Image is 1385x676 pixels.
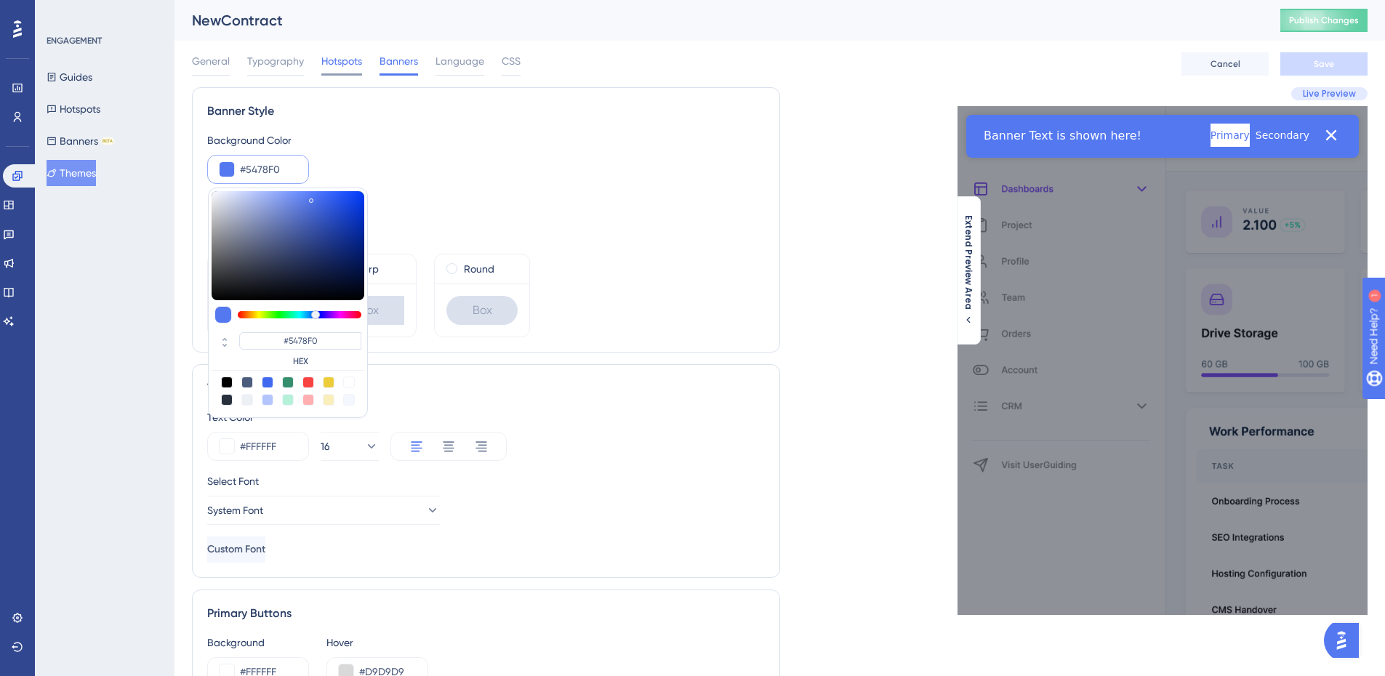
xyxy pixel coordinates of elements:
div: Primary Buttons [207,605,765,622]
div: Box Roundness [207,230,765,248]
span: Language [435,52,484,70]
span: Cancel [1211,58,1240,70]
span: Need Help? [34,4,91,21]
div: Background Color [207,132,765,149]
span: System Font [207,502,263,519]
button: Hotspots [47,96,100,122]
button: Primary [244,9,284,32]
button: Guides [47,64,92,90]
span: Custom Font [207,541,265,558]
div: ENGAGEMENT [47,35,102,47]
div: Box [333,296,404,325]
div: Background [207,634,309,651]
button: Cancel [1181,52,1269,76]
button: BannersBETA [47,128,114,154]
span: CSS [502,52,521,70]
div: Banner Style [207,102,765,120]
button: Custom Font [207,536,265,563]
span: Live Preview [1303,88,1356,100]
button: Themes [47,160,96,186]
div: Text Style [207,379,765,397]
iframe: UserGuiding AI Assistant Launcher [1324,619,1368,662]
button: 16 [321,432,379,461]
button: Secondary [289,9,343,32]
button: Extend Preview Area [957,215,980,326]
div: Text Color [207,409,309,426]
span: Publish Changes [1289,15,1359,26]
div: NewContract [192,10,1244,31]
label: Round [464,260,494,278]
button: Close banner [355,10,375,31]
div: Hover [326,634,428,651]
div: Box [446,296,518,325]
span: Hotspots [321,52,362,70]
span: Typography [247,52,304,70]
div: BETA [101,137,114,145]
div: Select Font [207,472,765,490]
button: Save [1280,52,1368,76]
span: 16 [321,438,330,455]
span: Save [1314,58,1334,70]
span: General [192,52,230,70]
span: Banners [380,52,418,70]
span: Extend Preview Area [963,215,974,310]
button: System Font [207,496,440,525]
label: HEX [239,355,361,367]
div: 1 [101,7,105,19]
iframe: UserGuiding Banner [9,9,401,52]
span: Banner Text is shown here! [17,14,175,28]
button: Publish Changes [1280,9,1368,32]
